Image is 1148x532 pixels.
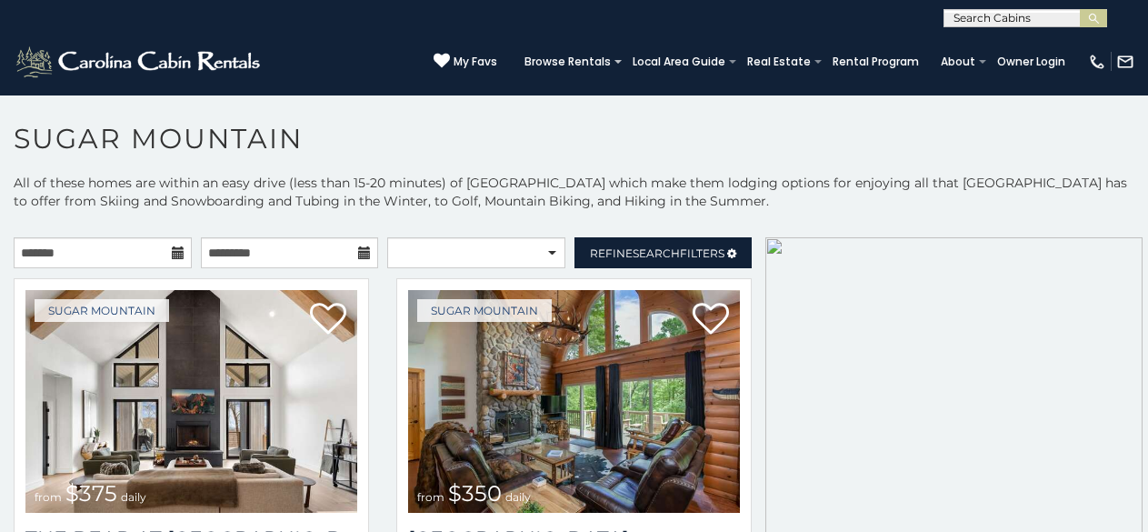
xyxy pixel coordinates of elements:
a: from $375 daily [25,290,357,513]
a: from $350 daily [408,290,740,513]
a: My Favs [434,53,497,71]
span: $375 [65,480,117,507]
a: Rental Program [824,49,928,75]
a: About [932,49,984,75]
img: 1714387646_thumbnail.jpeg [25,290,357,513]
a: Local Area Guide [624,49,734,75]
span: My Favs [454,54,497,70]
span: daily [505,490,531,504]
a: Browse Rentals [515,49,620,75]
span: from [417,490,444,504]
img: phone-regular-white.png [1088,53,1106,71]
a: Sugar Mountain [35,299,169,322]
span: Search [633,246,680,260]
span: from [35,490,62,504]
a: Owner Login [988,49,1074,75]
a: Add to favorites [310,301,346,339]
img: 1714398141_thumbnail.jpeg [408,290,740,513]
a: Real Estate [738,49,820,75]
a: Sugar Mountain [417,299,552,322]
span: Refine Filters [590,246,724,260]
a: RefineSearchFilters [574,237,753,268]
a: Add to favorites [693,301,729,339]
span: $350 [448,480,502,507]
span: daily [121,490,146,504]
img: mail-regular-white.png [1116,53,1134,71]
img: White-1-2.png [14,44,265,80]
